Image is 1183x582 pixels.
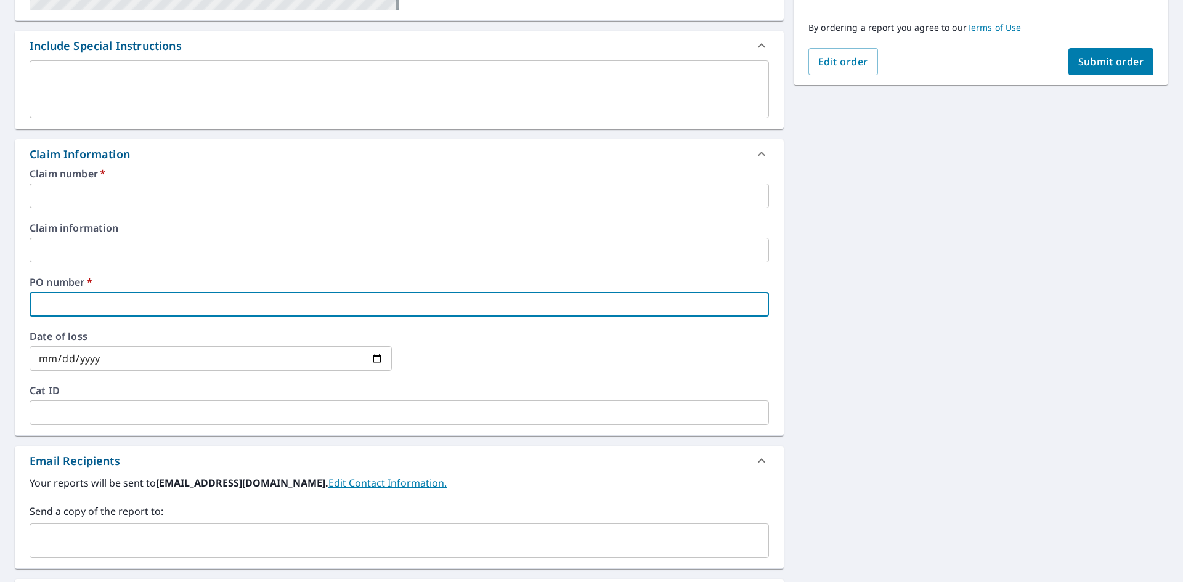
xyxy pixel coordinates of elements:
span: Edit order [818,55,868,68]
div: Claim Information [15,139,784,169]
div: Email Recipients [30,453,120,469]
div: Include Special Instructions [15,31,784,60]
a: Terms of Use [967,22,1022,33]
b: [EMAIL_ADDRESS][DOMAIN_NAME]. [156,476,328,490]
div: Email Recipients [15,446,784,475]
label: Claim information [30,223,769,233]
div: Include Special Instructions [30,38,182,54]
a: EditContactInfo [328,476,447,490]
div: Claim Information [30,146,130,163]
label: Cat ID [30,386,769,395]
label: PO number [30,277,769,287]
button: Edit order [808,48,878,75]
label: Claim number [30,169,769,179]
label: Your reports will be sent to [30,475,769,490]
button: Submit order [1068,48,1154,75]
p: By ordering a report you agree to our [808,22,1153,33]
label: Send a copy of the report to: [30,504,769,519]
span: Submit order [1078,55,1144,68]
label: Date of loss [30,331,392,341]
